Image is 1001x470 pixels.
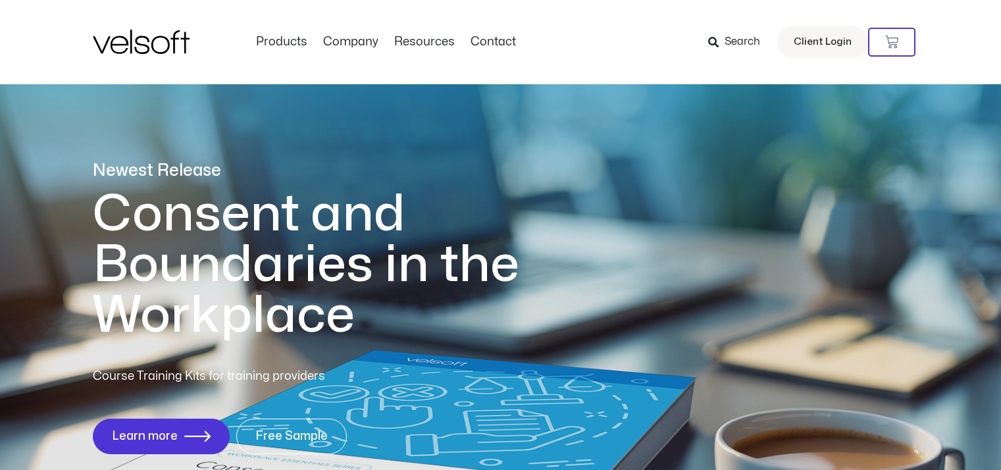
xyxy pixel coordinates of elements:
[794,34,852,51] span: Client Login
[777,26,868,58] a: Client Login
[315,35,386,49] a: CompanyMenu Toggle
[255,430,328,443] span: Free Sample
[708,31,769,53] a: Search
[93,419,230,454] a: Learn more
[248,35,315,49] a: ProductsMenu Toggle
[236,419,347,454] a: Free Sample
[93,189,573,341] h1: Consent and Boundaries in the Workplace
[93,30,190,54] img: Velsoft Training Materials
[386,35,463,49] a: ResourcesMenu Toggle
[248,35,524,49] nav: Menu
[463,35,524,49] a: ContactMenu Toggle
[112,430,178,443] span: Learn more
[93,367,421,386] p: Course Training Kits for training providers
[93,159,573,182] p: Newest Release
[725,34,760,51] span: Search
